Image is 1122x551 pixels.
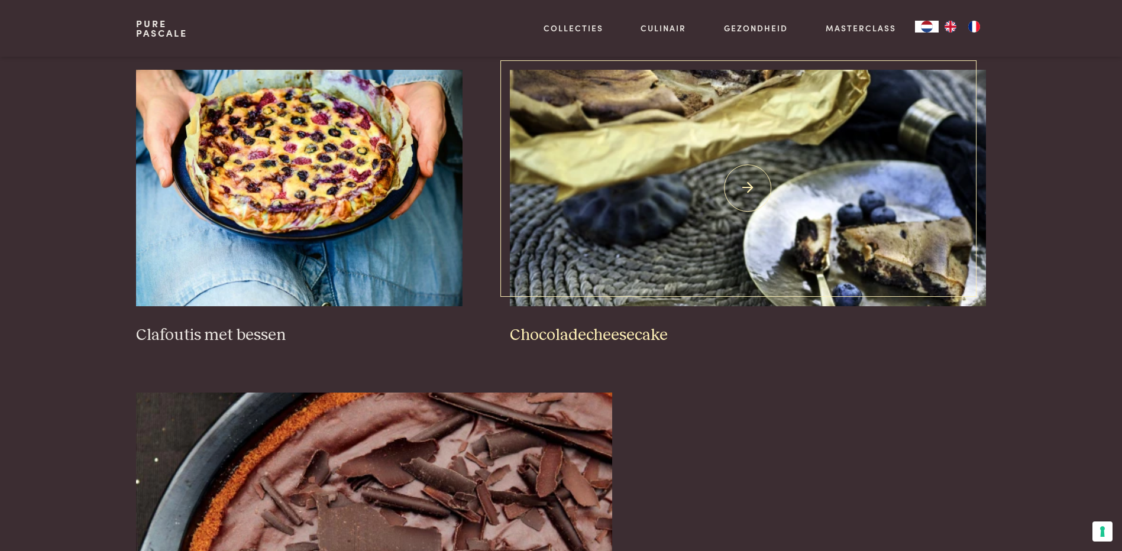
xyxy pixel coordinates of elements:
[641,22,686,34] a: Culinair
[724,22,788,34] a: Gezondheid
[510,70,986,345] a: Chocoladecheesecake Chocoladecheesecake
[544,22,603,34] a: Collecties
[136,70,463,345] a: Clafoutis met bessen Clafoutis met bessen
[136,325,463,346] h3: Clafoutis met bessen
[136,70,463,306] img: Clafoutis met bessen
[510,70,986,306] img: Chocoladecheesecake
[939,21,962,33] a: EN
[915,21,986,33] aside: Language selected: Nederlands
[915,21,939,33] a: NL
[1092,521,1113,542] button: Uw voorkeuren voor toestemming voor trackingtechnologieën
[826,22,896,34] a: Masterclass
[939,21,986,33] ul: Language list
[136,19,187,38] a: PurePascale
[915,21,939,33] div: Language
[962,21,986,33] a: FR
[510,325,986,346] h3: Chocoladecheesecake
